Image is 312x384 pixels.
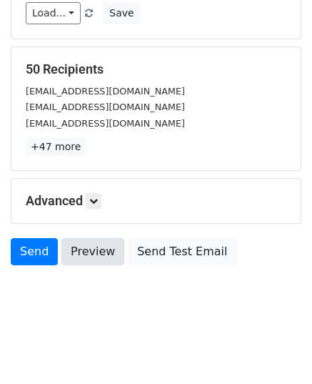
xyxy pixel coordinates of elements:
[11,238,58,265] a: Send
[26,102,185,112] small: [EMAIL_ADDRESS][DOMAIN_NAME]
[128,238,236,265] a: Send Test Email
[26,2,81,24] a: Load...
[26,193,286,209] h5: Advanced
[26,138,86,156] a: +47 more
[26,118,185,129] small: [EMAIL_ADDRESS][DOMAIN_NAME]
[26,86,185,97] small: [EMAIL_ADDRESS][DOMAIN_NAME]
[26,61,286,77] h5: 50 Recipients
[61,238,124,265] a: Preview
[241,315,312,384] iframe: Chat Widget
[103,2,140,24] button: Save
